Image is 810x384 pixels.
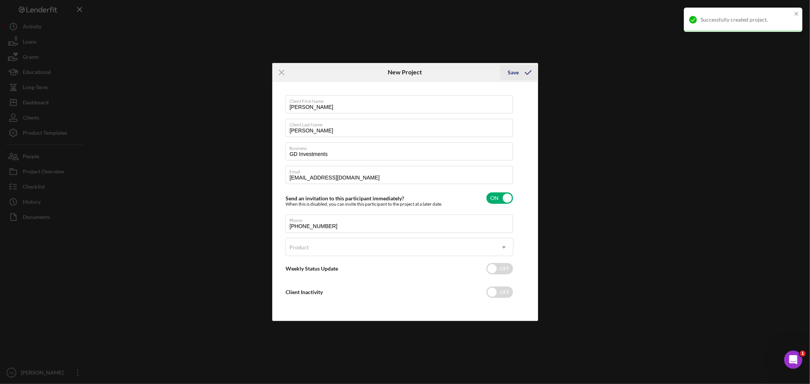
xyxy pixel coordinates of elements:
h6: New Project [388,69,422,76]
button: Save [500,65,538,80]
div: Successfully created project. [701,17,792,23]
label: Client Inactivity [286,289,323,295]
div: Product [290,244,309,250]
div: Save [508,65,519,80]
label: Client Last Name [290,119,513,127]
label: Client First Name [290,96,513,104]
label: Email [290,166,513,175]
label: Send an invitation to this participant immediately? [286,195,404,201]
label: Weekly Status Update [286,265,338,272]
label: Phone [290,215,513,223]
iframe: Intercom live chat [784,351,802,369]
span: 1 [800,351,806,357]
label: Business [290,143,513,151]
button: close [794,11,799,18]
div: When this is disabled, you can invite this participant to the project at a later date. [286,201,443,207]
